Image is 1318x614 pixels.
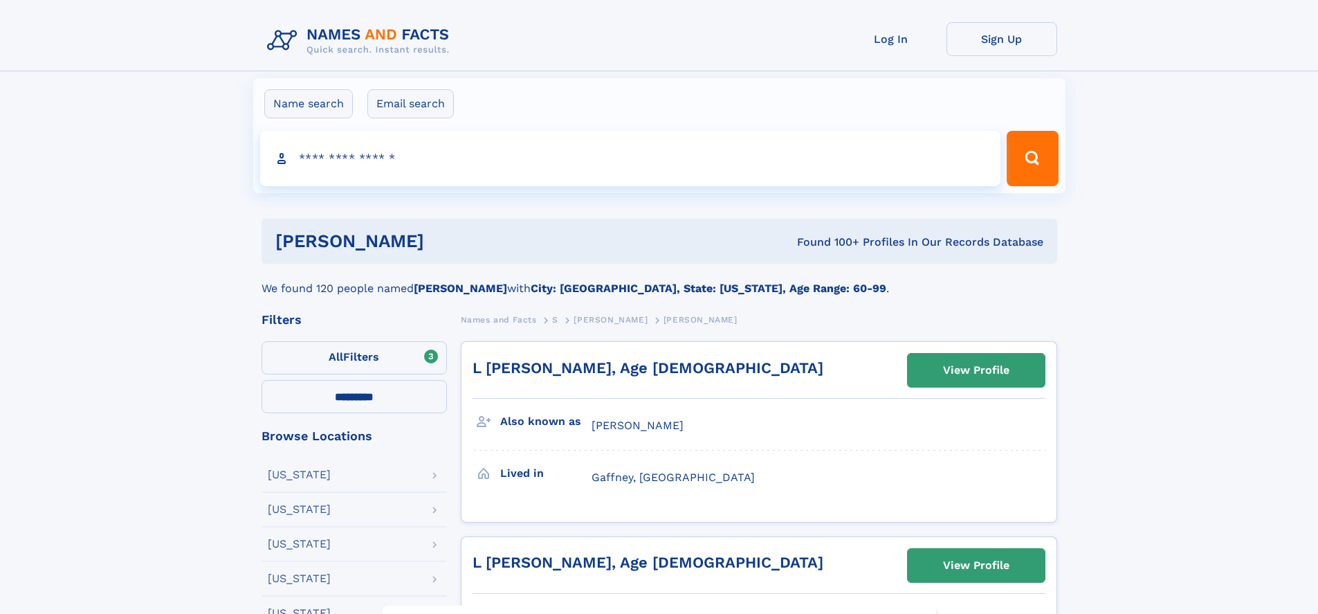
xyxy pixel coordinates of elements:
a: L [PERSON_NAME], Age [DEMOGRAPHIC_DATA] [473,359,823,377]
label: Filters [262,341,447,374]
a: Sign Up [946,22,1057,56]
div: View Profile [943,550,1009,581]
div: Filters [262,314,447,326]
div: [US_STATE] [268,573,331,584]
a: View Profile [908,549,1045,582]
div: [US_STATE] [268,539,331,550]
a: Log In [836,22,946,56]
a: L [PERSON_NAME], Age [DEMOGRAPHIC_DATA] [473,554,823,571]
h3: Lived in [500,462,592,485]
b: City: [GEOGRAPHIC_DATA], State: [US_STATE], Age Range: 60-99 [531,282,886,295]
a: [PERSON_NAME] [574,311,648,328]
label: Name search [264,89,353,118]
div: We found 120 people named with . [262,264,1057,297]
span: [PERSON_NAME] [574,315,648,325]
h3: Also known as [500,410,592,433]
button: Search Button [1007,131,1058,186]
span: [PERSON_NAME] [663,315,738,325]
h1: [PERSON_NAME] [275,233,611,250]
div: Found 100+ Profiles In Our Records Database [610,235,1043,250]
div: View Profile [943,354,1009,386]
div: Browse Locations [262,430,447,442]
a: Names and Facts [461,311,537,328]
b: [PERSON_NAME] [414,282,507,295]
input: search input [260,131,1001,186]
div: [US_STATE] [268,469,331,480]
span: S [552,315,558,325]
a: View Profile [908,354,1045,387]
div: [US_STATE] [268,504,331,515]
span: All [329,350,343,363]
span: Gaffney, [GEOGRAPHIC_DATA] [592,471,755,484]
img: Logo Names and Facts [262,22,461,60]
span: [PERSON_NAME] [592,419,684,432]
a: S [552,311,558,328]
label: Email search [367,89,454,118]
